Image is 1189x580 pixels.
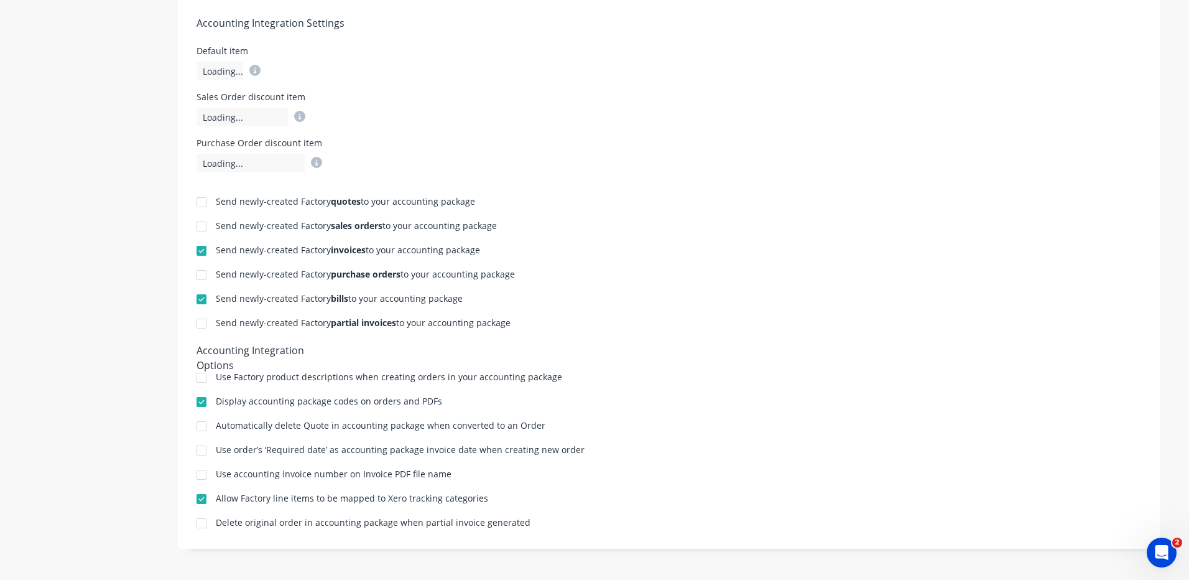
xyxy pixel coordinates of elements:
[331,220,382,232] b: sales orders
[197,108,288,126] div: Loading...
[331,244,366,256] b: invoices
[197,47,261,55] div: Default item
[197,93,305,101] div: Sales Order discount item
[216,421,545,430] div: Automatically delete Quote in accounting package when converted to an Order
[216,470,451,479] div: Use accounting invoice number on Invoice PDF file name
[216,222,497,230] div: Send newly-created Factory to your accounting package
[216,494,488,503] div: Allow Factory line items to be mapped to Xero tracking categories
[197,343,343,360] div: Accounting Integration Options
[331,292,348,304] b: bills
[216,270,515,279] div: Send newly-created Factory to your accounting package
[197,17,1142,29] h5: Accounting Integration Settings
[1172,538,1182,548] span: 2
[331,195,361,207] b: quotes
[216,397,442,406] div: Display accounting package codes on orders and PDFs
[331,268,400,280] b: purchase orders
[197,62,243,80] div: Loading...
[1147,538,1177,568] iframe: Intercom live chat
[216,373,562,381] div: Use Factory product descriptions when creating orders in your accounting package
[216,319,511,327] div: Send newly-created Factory to your accounting package
[216,446,585,454] div: Use order’s ‘Required date’ as accounting package invoice date when creating new order
[331,317,396,329] b: partial invoices
[216,294,463,303] div: Send newly-created Factory to your accounting package
[197,139,322,147] div: Purchase Order discount item
[216,246,480,255] div: Send newly-created Factory to your accounting package
[197,154,305,172] div: Loading...
[216,518,530,527] div: Delete original order in accounting package when partial invoice generated
[216,197,475,206] div: Send newly-created Factory to your accounting package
